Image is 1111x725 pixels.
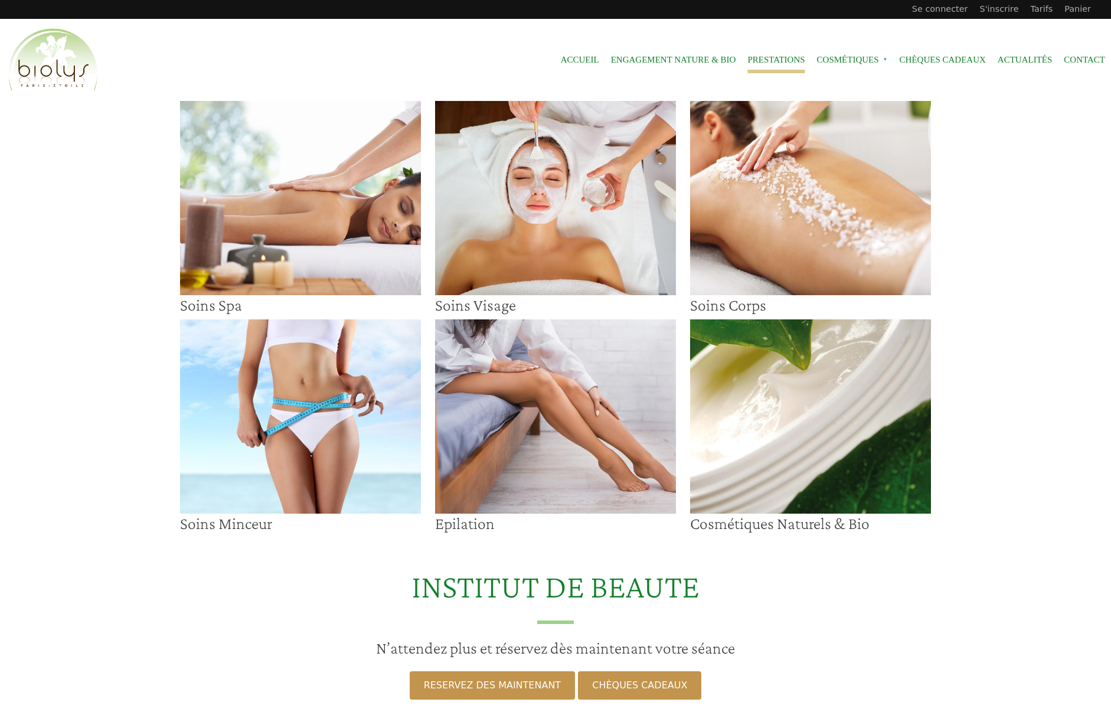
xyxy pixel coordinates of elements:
img: soins spa institut biolys paris [180,101,421,295]
h3: Soins Spa [180,295,421,315]
h3: N’attendez plus et réservez dès maintenant votre séance [7,638,1104,658]
a: RESERVEZ DES MAINTENANT [410,671,575,700]
h3: Cosmétiques Naturels & Bio [690,514,931,534]
a: Engagement Nature & Bio [611,47,736,73]
h3: Epilation [435,514,676,534]
span: » [883,57,888,62]
img: Soins Corps [690,101,931,295]
h3: Soins Visage [435,295,676,315]
img: Cosmétiques Naturels & Bio [690,319,931,514]
a: Chèques cadeaux [900,47,986,73]
a: Accueil [561,47,599,73]
a: CHÈQUES CADEAUX [578,671,701,700]
span: Cosmétiques [817,47,888,73]
img: Soins visage institut biolys paris [435,101,676,295]
img: Soins Minceur [180,319,421,514]
img: Accueil [6,27,100,94]
img: Epilation [435,319,676,514]
a: Contact [1064,47,1105,73]
h3: Soins Minceur [180,514,421,534]
a: Prestations [747,47,805,73]
h2: INSTITUT DE BEAUTE [7,567,1104,624]
a: Actualités [998,47,1053,73]
h3: Soins Corps [690,295,931,315]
